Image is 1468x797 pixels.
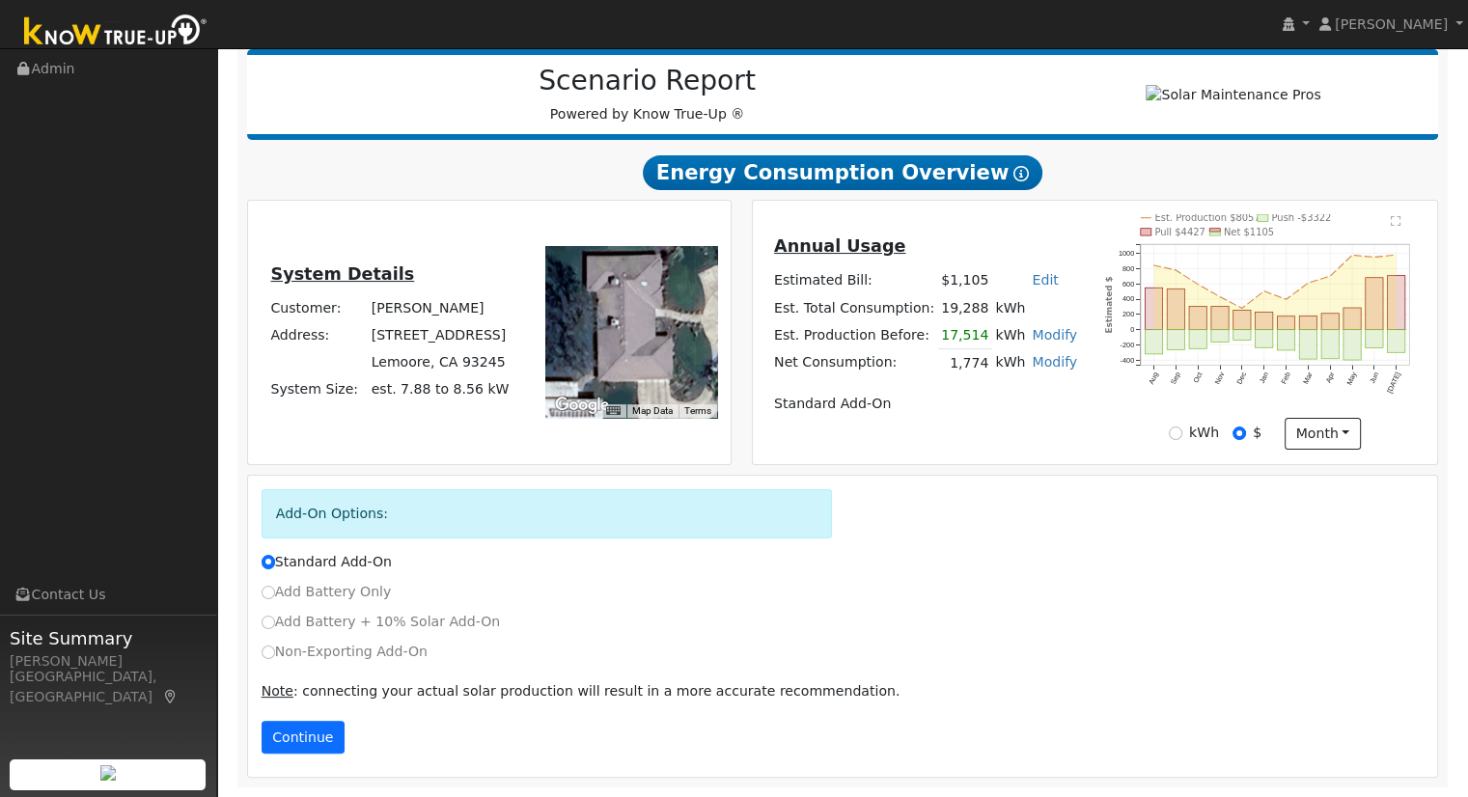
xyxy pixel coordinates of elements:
text: Dec [1235,371,1249,386]
label: kWh [1189,423,1219,443]
a: Map [162,689,180,704]
rect: onclick="" [1233,311,1251,330]
u: Note [262,683,293,699]
rect: onclick="" [1211,330,1229,343]
img: Solar Maintenance Pros [1146,85,1320,105]
circle: onclick="" [1351,254,1354,257]
text: Feb [1280,371,1292,385]
rect: onclick="" [1256,330,1273,348]
rect: onclick="" [1388,276,1405,330]
circle: onclick="" [1152,263,1155,266]
input: $ [1233,426,1246,440]
text: 400 [1122,294,1134,303]
input: Standard Add-On [262,555,275,568]
text: May [1345,371,1359,387]
td: Estimated Bill: [770,267,937,294]
button: Continue [262,721,345,754]
input: Non-Exporting Add-On [262,646,275,659]
td: Est. Total Consumption: [770,294,937,321]
h2: Scenario Report [266,65,1028,97]
text: -200 [1121,341,1135,349]
rect: onclick="" [1189,307,1206,330]
a: Modify [1032,354,1077,370]
text: Jun [1368,371,1380,385]
td: [STREET_ADDRESS] [368,322,512,349]
i: Show Help [1013,166,1029,181]
td: kWh [992,294,1081,321]
td: kWh [992,349,1029,377]
u: System Details [270,264,414,284]
span: est. 7.88 to 8.56 kW [372,381,510,397]
label: Non-Exporting Add-On [262,642,428,662]
td: Customer: [267,295,368,322]
td: Est. Production Before: [770,321,937,349]
rect: onclick="" [1321,314,1339,330]
td: [PERSON_NAME] [368,295,512,322]
label: Standard Add-On [262,552,392,572]
label: Add Battery Only [262,582,392,602]
circle: onclick="" [1373,256,1376,259]
td: System Size: [267,376,368,403]
circle: onclick="" [1175,268,1177,271]
input: Add Battery + 10% Solar Add-On [262,616,275,629]
span: [PERSON_NAME] [1335,16,1448,32]
div: [GEOGRAPHIC_DATA], [GEOGRAPHIC_DATA] [10,667,207,707]
rect: onclick="" [1145,288,1162,329]
label: Add Battery + 10% Solar Add-On [262,612,501,632]
text: 0 [1130,325,1134,334]
text: Pull $4427 [1155,227,1205,237]
rect: onclick="" [1321,330,1339,359]
div: [PERSON_NAME] [10,651,207,672]
text: Apr [1324,371,1337,385]
td: 17,514 [938,321,992,349]
td: System Size [368,376,512,403]
rect: onclick="" [1145,330,1162,354]
rect: onclick="" [1366,278,1383,330]
rect: onclick="" [1343,330,1361,360]
button: month [1285,418,1361,451]
text: Net $1105 [1224,227,1274,237]
text: 200 [1122,310,1134,318]
circle: onclick="" [1307,282,1310,285]
rect: onclick="" [1278,330,1295,350]
label: $ [1253,423,1261,443]
text: -400 [1121,356,1135,365]
text: Sep [1169,371,1182,386]
td: Address: [267,322,368,349]
u: Annual Usage [774,236,905,256]
span: : connecting your actual solar production will result in a more accurate recommendation. [262,683,900,699]
button: Keyboard shortcuts [606,404,620,418]
img: Google [550,393,614,418]
rect: onclick="" [1366,330,1383,348]
a: Edit [1032,272,1058,288]
circle: onclick="" [1197,283,1200,286]
rect: onclick="" [1167,289,1184,329]
rect: onclick="" [1299,316,1316,330]
rect: onclick="" [1388,330,1405,353]
circle: onclick="" [1329,275,1332,278]
div: Powered by Know True-Up ® [257,65,1039,124]
text: Aug [1147,371,1160,386]
img: Know True-Up [14,11,217,54]
rect: onclick="" [1233,330,1251,341]
text:  [1391,215,1401,227]
td: Lemoore, CA 93245 [368,349,512,376]
rect: onclick="" [1278,316,1295,330]
img: retrieve [100,765,116,781]
rect: onclick="" [1256,313,1273,330]
text: Est. Production $8057 [1155,212,1260,223]
div: Add-On Options: [262,489,833,538]
text: Push -$3322 [1272,212,1332,223]
td: Standard Add-On [770,391,1080,418]
rect: onclick="" [1189,330,1206,349]
td: kWh [992,321,1029,349]
circle: onclick="" [1395,254,1398,257]
span: Site Summary [10,625,207,651]
text: 600 [1122,280,1134,289]
text: 800 [1122,264,1134,273]
circle: onclick="" [1219,295,1222,298]
text: Nov [1213,371,1227,386]
rect: onclick="" [1211,307,1229,330]
text: Jan [1258,371,1270,385]
circle: onclick="" [1241,307,1244,310]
